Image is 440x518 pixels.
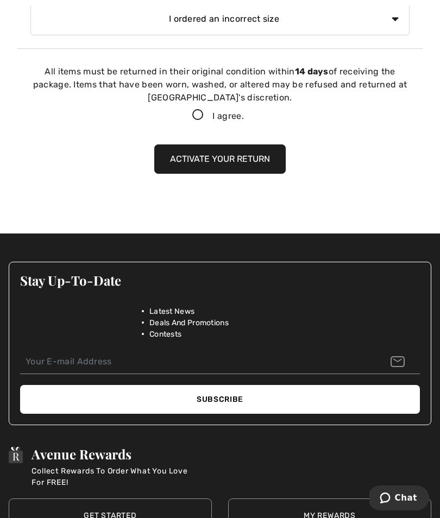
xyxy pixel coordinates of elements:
[154,144,286,174] button: Activate your return
[184,110,256,123] label: I agree.
[20,350,420,374] input: Your E-mail Address
[149,329,181,340] span: Contests
[30,65,410,104] div: All items must be returned in their original condition within of receiving the package. Items tha...
[369,485,429,513] iframe: Opens a widget where you can chat to one of our agents
[149,317,229,329] span: Deals And Promotions
[20,385,420,414] button: Subscribe
[9,447,23,463] img: Avenue Rewards
[20,273,420,287] h3: Stay Up-To-Date
[295,66,329,77] strong: 14 days
[149,306,194,317] span: Latest News
[32,447,194,461] h3: Avenue Rewards
[32,465,194,488] p: Collect Rewards To Order What You Love For FREE!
